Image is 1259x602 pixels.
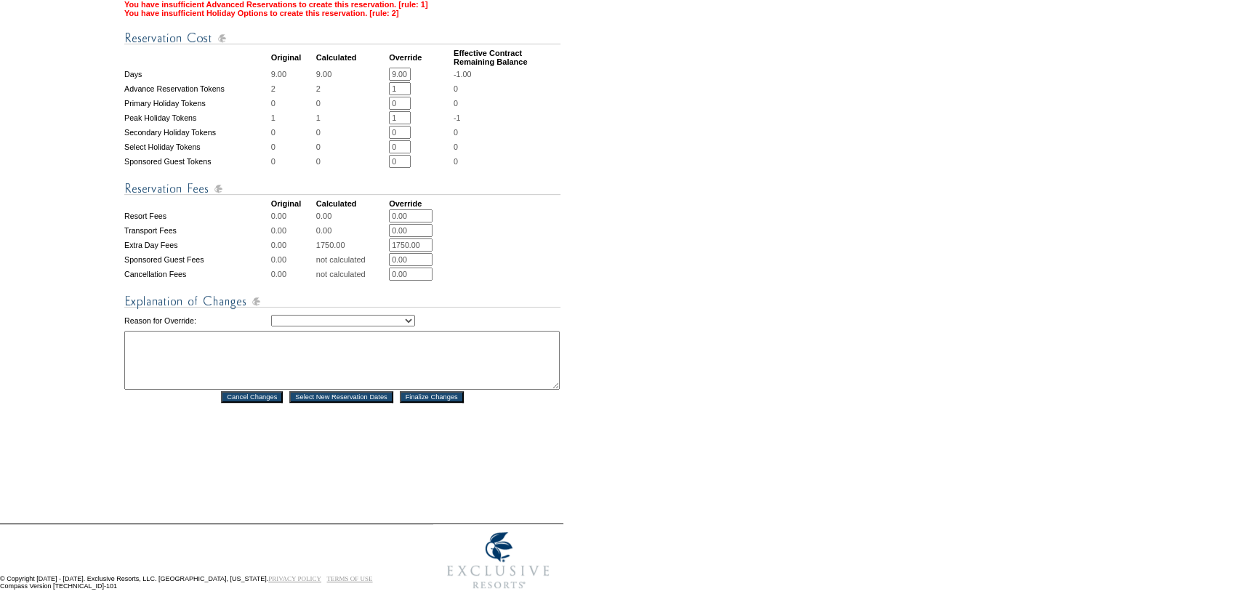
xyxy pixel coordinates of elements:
td: 0 [316,140,387,153]
td: 0 [271,126,315,139]
img: Explanation of Changes [124,292,560,310]
td: 0.00 [271,268,315,281]
input: Select New Reservation Dates [289,391,393,403]
td: 9.00 [271,68,315,81]
span: -1 [454,113,460,122]
img: Exclusive Resorts [433,524,563,597]
td: Secondary Holiday Tokens [124,126,270,139]
a: TERMS OF USE [327,575,373,582]
td: Reason for Override: [124,312,270,329]
span: 0 [454,143,458,151]
td: 9.00 [316,68,387,81]
img: Reservation Cost [124,29,560,47]
td: Select Holiday Tokens [124,140,270,153]
td: Calculated [316,199,387,208]
td: 2 [271,82,315,95]
td: 0.00 [271,238,315,252]
td: 0.00 [271,209,315,222]
span: 0 [454,84,458,93]
span: 0 [454,99,458,108]
td: not calculated [316,253,387,266]
td: 2 [316,82,387,95]
td: 0 [316,126,387,139]
td: Calculated [316,49,387,66]
td: Cancellation Fees [124,268,270,281]
td: 0.00 [316,209,387,222]
td: not calculated [316,268,387,281]
td: Original [271,199,315,208]
td: 0.00 [271,253,315,266]
td: Sponsored Guest Fees [124,253,270,266]
td: 0 [271,155,315,168]
td: Primary Holiday Tokens [124,97,270,110]
td: Advance Reservation Tokens [124,82,270,95]
td: Transport Fees [124,224,270,237]
td: Override [389,49,452,66]
a: PRIVACY POLICY [268,575,321,582]
td: 1 [316,111,387,124]
td: 0 [271,97,315,110]
td: Effective Contract Remaining Balance [454,49,560,66]
span: 0 [454,157,458,166]
td: Resort Fees [124,209,270,222]
td: 1750.00 [316,238,387,252]
td: Sponsored Guest Tokens [124,155,270,168]
td: 0.00 [316,224,387,237]
td: 0.00 [271,224,315,237]
td: Peak Holiday Tokens [124,111,270,124]
span: -1.00 [454,70,471,79]
span: 0 [454,128,458,137]
td: 0 [271,140,315,153]
td: Original [271,49,315,66]
td: 0 [316,155,387,168]
input: Cancel Changes [221,391,283,403]
td: 1 [271,111,315,124]
td: Days [124,68,270,81]
input: Finalize Changes [400,391,464,403]
td: Override [389,199,452,208]
img: Reservation Fees [124,180,560,198]
td: 0 [316,97,387,110]
td: Extra Day Fees [124,238,270,252]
